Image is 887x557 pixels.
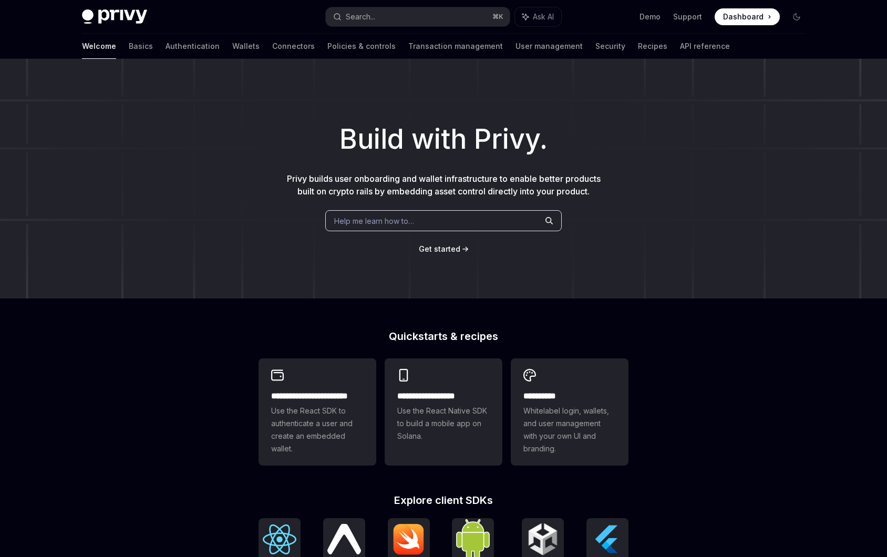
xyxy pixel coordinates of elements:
a: Authentication [166,34,220,59]
a: User management [515,34,583,59]
span: Privy builds user onboarding and wallet infrastructure to enable better products built on crypto ... [287,173,601,197]
img: React Native [327,524,361,554]
h1: Build with Privy. [17,119,870,160]
button: Search...⌘K [326,7,510,26]
a: Security [595,34,625,59]
span: Use the React SDK to authenticate a user and create an embedded wallet. [271,405,364,455]
img: Unity [526,522,560,556]
span: Ask AI [533,12,554,22]
button: Toggle dark mode [788,8,805,25]
h2: Quickstarts & recipes [259,331,628,342]
img: Flutter [591,522,624,556]
a: Dashboard [715,8,780,25]
img: dark logo [82,9,147,24]
a: Basics [129,34,153,59]
img: React [263,524,296,554]
a: Policies & controls [327,34,396,59]
a: Transaction management [408,34,503,59]
span: Help me learn how to… [334,215,414,226]
a: Welcome [82,34,116,59]
span: Get started [419,244,460,253]
img: iOS (Swift) [392,523,426,555]
span: Use the React Native SDK to build a mobile app on Solana. [397,405,490,442]
span: Whitelabel login, wallets, and user management with your own UI and branding. [523,405,616,455]
a: Support [673,12,702,22]
a: Wallets [232,34,260,59]
a: Get started [419,244,460,254]
a: API reference [680,34,730,59]
a: Recipes [638,34,667,59]
h2: Explore client SDKs [259,495,628,506]
a: **** *****Whitelabel login, wallets, and user management with your own UI and branding. [511,358,628,466]
span: ⌘ K [492,13,503,21]
div: Search... [346,11,375,23]
button: Ask AI [515,7,561,26]
a: Connectors [272,34,315,59]
span: Dashboard [723,12,764,22]
a: Demo [640,12,661,22]
a: **** **** **** ***Use the React Native SDK to build a mobile app on Solana. [385,358,502,466]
